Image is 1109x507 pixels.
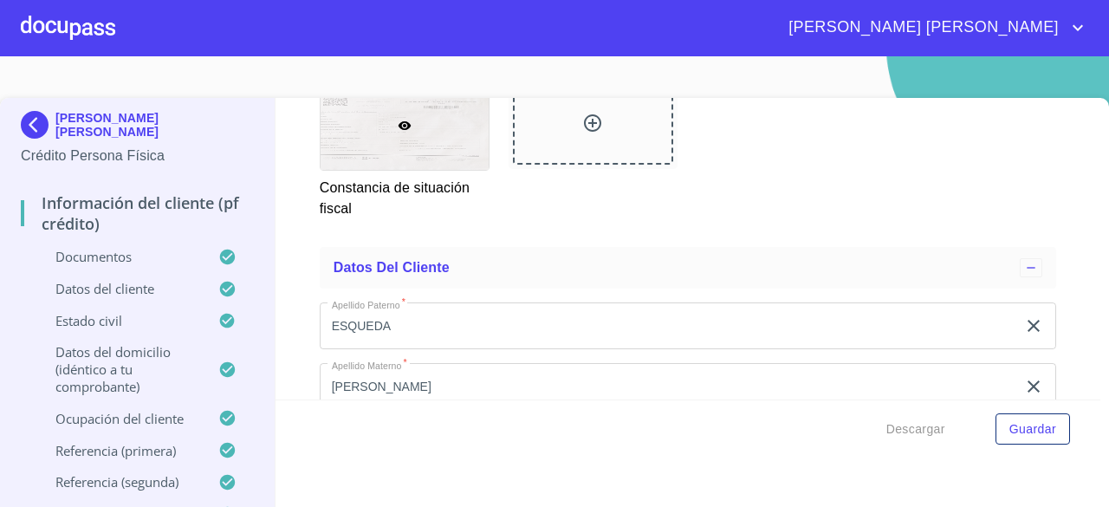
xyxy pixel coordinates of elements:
p: Datos del cliente [21,280,218,297]
p: Crédito Persona Física [21,146,254,166]
p: Referencia (primera) [21,442,218,459]
button: clear input [1023,315,1044,336]
p: Ocupación del Cliente [21,410,218,427]
span: Datos del cliente [334,260,450,275]
p: [PERSON_NAME] [PERSON_NAME] [55,111,254,139]
p: Datos del domicilio (idéntico a tu comprobante) [21,343,218,395]
button: clear input [1023,376,1044,397]
p: Referencia (segunda) [21,473,218,491]
span: Guardar [1009,419,1056,440]
p: Información del cliente (PF crédito) [21,192,254,234]
p: Estado Civil [21,312,218,329]
button: account of current user [775,14,1088,42]
button: Guardar [996,413,1070,445]
span: [PERSON_NAME] [PERSON_NAME] [775,14,1067,42]
p: Constancia de situación fiscal [320,171,489,219]
span: Descargar [886,419,945,440]
button: Descargar [879,413,952,445]
div: [PERSON_NAME] [PERSON_NAME] [21,111,254,146]
p: Documentos [21,248,218,265]
div: Datos del cliente [320,247,1056,289]
img: Docupass spot blue [21,111,55,139]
